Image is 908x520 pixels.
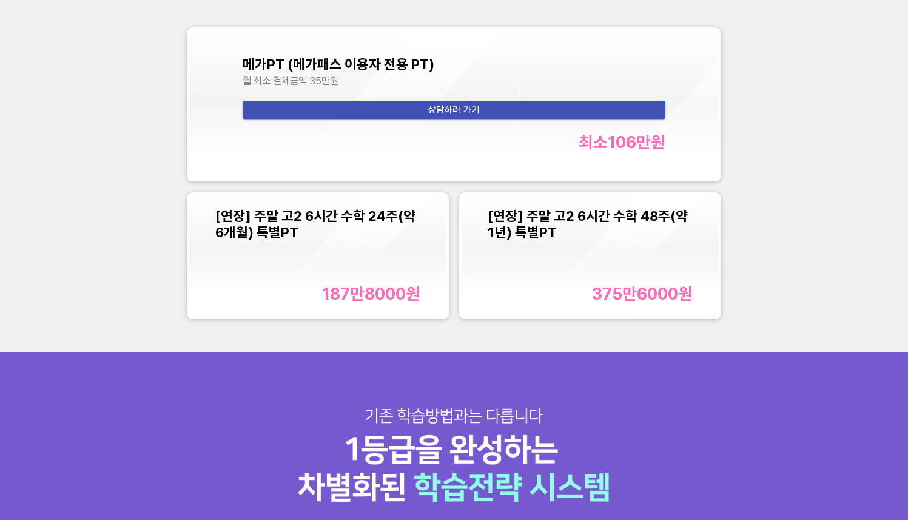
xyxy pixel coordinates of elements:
div: 최소 106만 원 [579,132,665,152]
span: [연장] 주말 고2 6시간 수학 24주(약 6개월) 특별PT [215,208,415,240]
button: 상담하러 가기 [243,101,666,119]
span: 상담하러 가기 [252,102,656,118]
span: 메가PT (메가패스 이용자 전용 PT) [243,56,434,72]
div: 187만8000 원 [322,284,420,304]
div: 375만6000 원 [592,284,693,304]
div: 월 최소 결제금액 35만원 [243,75,666,87]
span: [연장] 주말 고2 6시간 수학 48주(약 1년) 특별PT [488,208,688,240]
